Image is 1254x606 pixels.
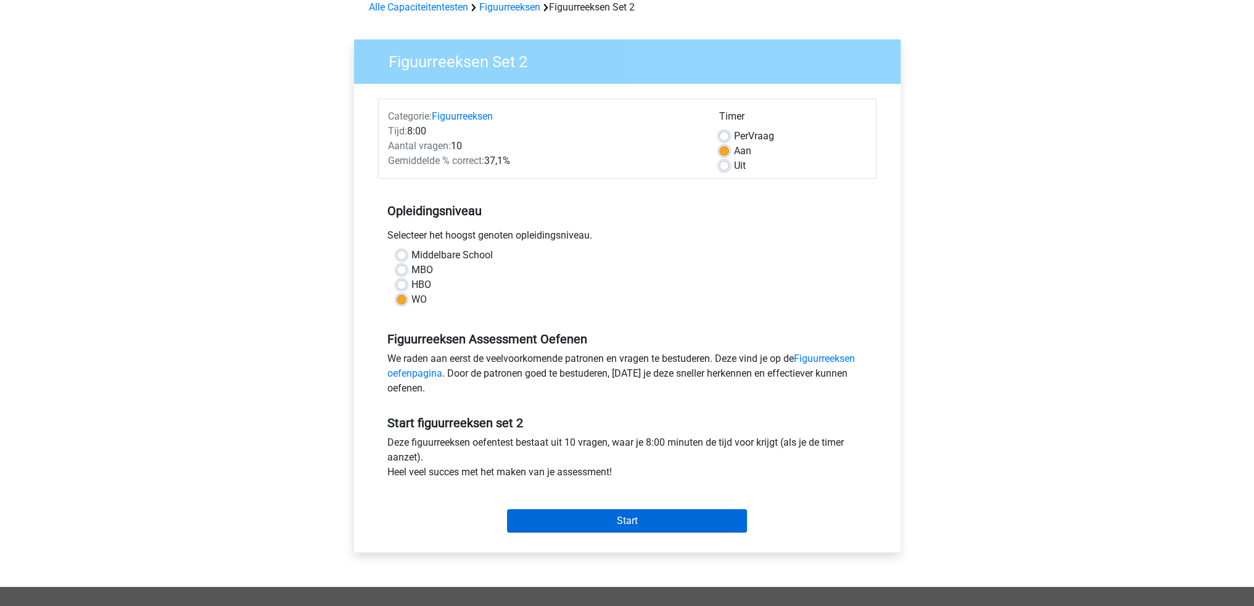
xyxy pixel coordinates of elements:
h5: Opleidingsniveau [387,199,867,223]
span: Tijd: [388,125,407,137]
label: HBO [411,277,431,292]
div: Deze figuurreeksen oefentest bestaat uit 10 vragen, waar je 8:00 minuten de tijd voor krijgt (als... [378,435,877,485]
label: Middelbare School [411,248,493,263]
div: 10 [379,139,710,154]
input: Start [507,509,747,533]
a: Figuurreeksen [432,110,493,122]
span: Aantal vragen: [388,140,451,152]
div: 8:00 [379,124,710,139]
label: MBO [411,263,433,277]
span: Per [734,130,748,142]
div: 37,1% [379,154,710,168]
span: Gemiddelde % correct: [388,155,484,166]
h3: Figuurreeksen Set 2 [374,47,891,72]
label: Uit [734,158,746,173]
label: Aan [734,144,751,158]
div: We raden aan eerst de veelvoorkomende patronen en vragen te bestuderen. Deze vind je op de . Door... [378,351,877,401]
div: Selecteer het hoogst genoten opleidingsniveau. [378,228,877,248]
h5: Figuurreeksen Assessment Oefenen [387,332,867,346]
span: Categorie: [388,110,432,122]
div: Timer [719,109,867,129]
label: WO [411,292,427,307]
h5: Start figuurreeksen set 2 [387,416,867,430]
label: Vraag [734,129,774,144]
a: Figuurreeksen [479,1,540,13]
a: Alle Capaciteitentesten [369,1,468,13]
